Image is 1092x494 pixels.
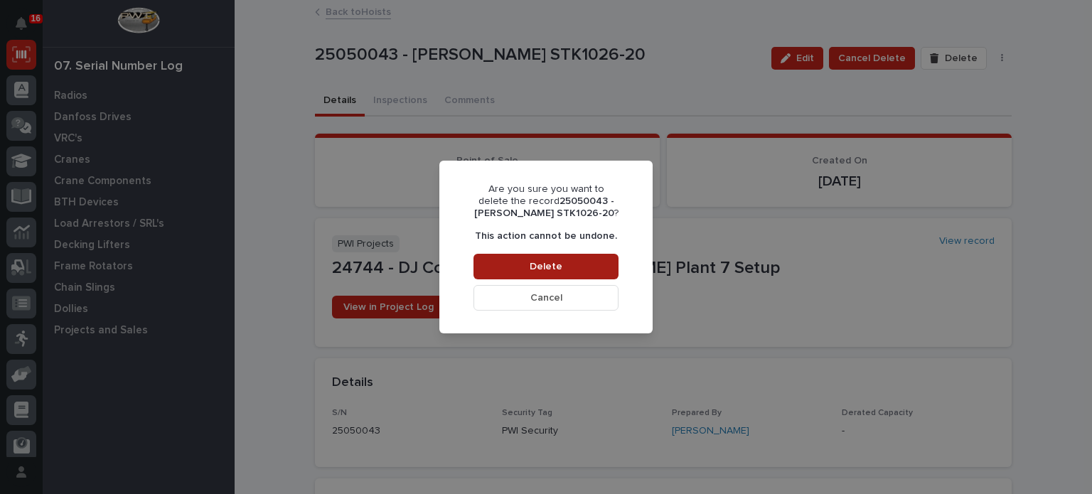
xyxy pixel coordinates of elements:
span: Cancel [530,291,562,304]
p: This action cannot be undone. [475,230,617,242]
span: Delete [530,260,562,273]
button: Delete [473,254,619,279]
b: 25050043 - [PERSON_NAME] STK1026-20 [474,196,614,218]
button: Cancel [473,285,619,311]
p: Are you sure you want to delete the record ? [473,183,619,219]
